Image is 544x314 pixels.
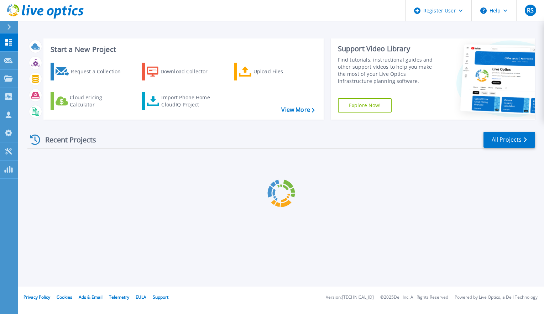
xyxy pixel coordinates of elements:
[51,92,130,110] a: Cloud Pricing Calculator
[51,63,130,80] a: Request a Collection
[79,294,103,300] a: Ads & Email
[281,106,314,113] a: View More
[27,131,106,148] div: Recent Projects
[70,94,127,108] div: Cloud Pricing Calculator
[338,98,392,112] a: Explore Now!
[455,295,538,300] li: Powered by Live Optics, a Dell Technology
[23,294,50,300] a: Privacy Policy
[57,294,72,300] a: Cookies
[51,46,314,53] h3: Start a New Project
[161,64,218,79] div: Download Collector
[253,64,310,79] div: Upload Files
[109,294,129,300] a: Telemetry
[136,294,146,300] a: EULA
[338,44,440,53] div: Support Video Library
[161,94,217,108] div: Import Phone Home CloudIQ Project
[338,56,440,85] div: Find tutorials, instructional guides and other support videos to help you make the most of your L...
[142,63,221,80] a: Download Collector
[527,7,534,13] span: RS
[380,295,448,300] li: © 2025 Dell Inc. All Rights Reserved
[483,132,535,148] a: All Projects
[234,63,313,80] a: Upload Files
[326,295,374,300] li: Version: [TECHNICAL_ID]
[153,294,168,300] a: Support
[71,64,128,79] div: Request a Collection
